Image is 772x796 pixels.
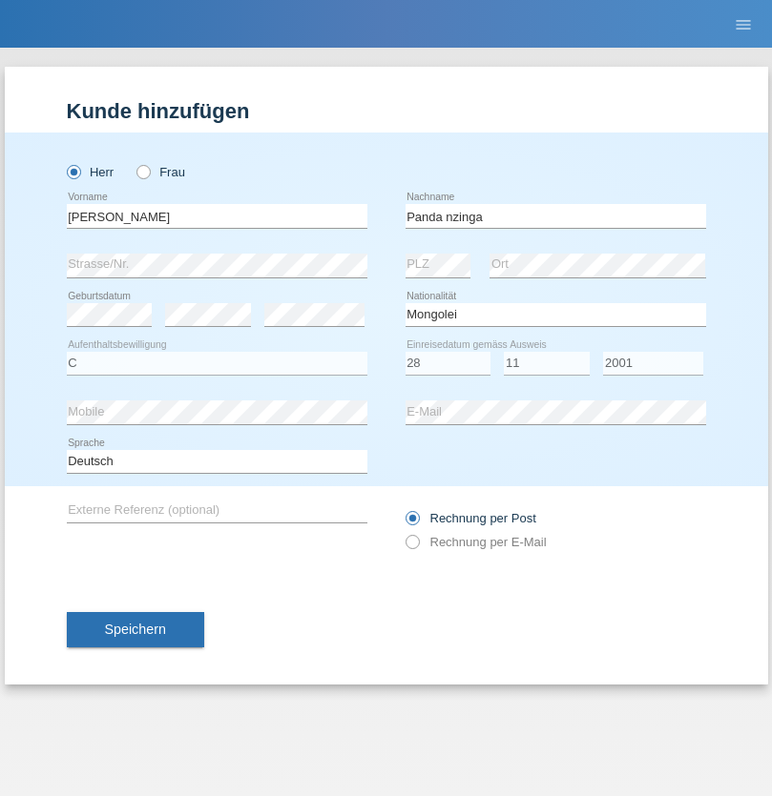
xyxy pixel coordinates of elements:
[724,18,762,30] a: menu
[67,165,115,179] label: Herr
[67,99,706,123] h1: Kunde hinzufügen
[406,511,418,535] input: Rechnung per Post
[67,612,204,648] button: Speichern
[136,165,149,177] input: Frau
[67,165,79,177] input: Herr
[406,511,536,525] label: Rechnung per Post
[105,622,166,637] span: Speichern
[406,535,418,559] input: Rechnung per E-Mail
[406,535,547,549] label: Rechnung per E-Mail
[734,15,753,34] i: menu
[136,165,185,179] label: Frau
